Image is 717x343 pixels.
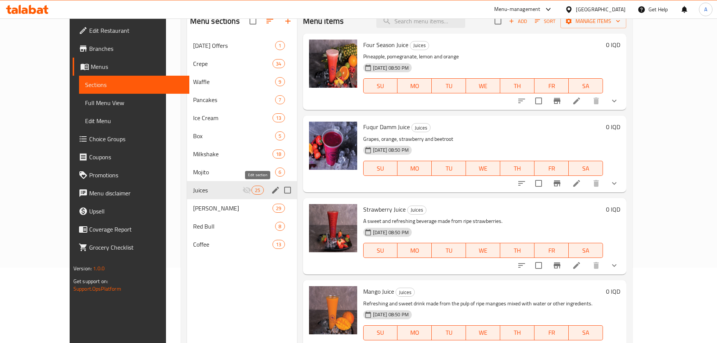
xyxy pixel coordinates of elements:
span: Ice Cream [193,113,273,122]
span: WE [469,245,497,256]
span: TU [435,245,463,256]
div: Menu-management [494,5,540,14]
a: Coverage Report [73,220,189,238]
input: search [376,15,465,28]
div: items [275,77,285,86]
button: show more [605,92,623,110]
span: Juices [193,186,243,195]
span: Four Season Juice [363,39,408,50]
span: MO [400,327,429,338]
a: Edit menu item [572,96,581,105]
span: SU [367,327,395,338]
span: Branches [89,44,183,53]
div: Juices [396,288,415,297]
a: Edit menu item [572,261,581,270]
button: FR [534,243,569,258]
h2: Menu sections [190,15,240,27]
button: FR [534,161,569,176]
span: SU [367,163,395,174]
div: Mojito6 [187,163,297,181]
button: TU [432,243,466,258]
span: 5 [276,133,284,140]
a: Sections [79,76,189,94]
span: SU [367,245,395,256]
span: MO [400,81,429,91]
span: Pancakes [193,95,276,104]
div: Coffee13 [187,235,297,253]
p: Refreshing and sweet drink made from the pulp of ripe mangoes mixed with water or other ingredients. [363,299,603,308]
button: TH [500,243,534,258]
span: Menus [91,62,183,71]
span: Version: [73,264,92,273]
span: Strawberry Juice [363,204,406,215]
span: Choice Groups [89,134,183,143]
div: Waffle [193,77,276,86]
span: Add item [506,15,530,27]
span: 25 [252,187,263,194]
span: Manage items [566,17,620,26]
span: TU [435,81,463,91]
span: TU [435,327,463,338]
span: FR [537,327,566,338]
span: TH [503,81,531,91]
span: [PERSON_NAME] [193,204,273,213]
img: Strawberry Juice [309,204,357,252]
div: Pancakes7 [187,91,297,109]
button: delete [587,256,605,274]
span: Mango Juice [363,286,394,297]
span: FR [537,81,566,91]
span: 1.0.0 [93,264,105,273]
div: Crepe34 [187,55,297,73]
span: Edit Menu [85,116,183,125]
button: WE [466,243,500,258]
div: items [275,41,285,50]
div: Juices25edit [187,181,297,199]
h6: 0 IQD [606,40,620,50]
span: Grocery Checklist [89,243,183,252]
button: WE [466,325,500,340]
span: SA [572,327,600,338]
div: items [275,95,285,104]
div: Juices [411,123,431,132]
div: Coffee [193,240,273,249]
a: Edit Menu [79,112,189,130]
button: Sort [533,15,557,27]
span: SA [572,163,600,174]
span: SA [572,245,600,256]
button: MO [397,325,432,340]
img: Fuqur Damm Juice [309,122,357,170]
div: Waffle9 [187,73,297,91]
button: SU [363,325,398,340]
span: TH [503,245,531,256]
a: Menus [73,58,189,76]
button: TH [500,161,534,176]
div: Ramadan Offers [193,41,276,50]
span: FR [537,245,566,256]
button: TU [432,78,466,93]
span: Milkshake [193,149,273,159]
div: Red Bull [193,222,276,231]
span: Select all sections [245,13,261,29]
span: Coupons [89,152,183,162]
button: TU [432,161,466,176]
button: SU [363,243,398,258]
button: MO [397,161,432,176]
span: Box [193,131,276,140]
div: Juices [407,206,426,215]
span: [DATE] 08:50 PM [370,64,412,72]
a: Full Menu View [79,94,189,112]
span: Crepe [193,59,273,68]
h2: Menu items [303,15,344,27]
div: items [272,240,285,249]
p: Grapes, orange, strawberry and beetroot [363,134,603,144]
span: Select to update [531,175,547,191]
button: TH [500,78,534,93]
div: items [272,59,285,68]
span: MO [400,245,429,256]
span: TH [503,327,531,338]
button: TH [500,325,534,340]
svg: Inactive section [242,186,251,195]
